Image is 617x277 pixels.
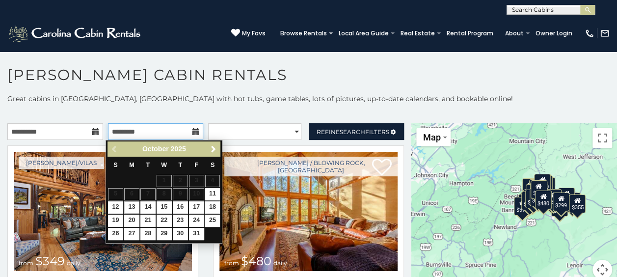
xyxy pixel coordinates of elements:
a: 28 [140,228,156,240]
div: $375 [513,197,530,216]
div: $635 [522,178,538,197]
div: $380 [545,189,562,208]
span: Wednesday [161,162,167,168]
a: 29 [157,228,172,240]
span: Refine Filters [317,128,389,136]
a: 23 [173,215,188,227]
a: Owner Login [531,27,577,40]
span: Friday [194,162,198,168]
div: $930 [558,188,575,206]
span: daily [273,259,287,267]
a: 26 [108,228,123,240]
img: White-1-2.png [7,24,143,43]
a: 25 [205,215,220,227]
a: 14 [140,201,156,214]
a: Next [207,143,219,155]
button: Toggle fullscreen view [592,128,612,148]
span: daily [67,259,80,267]
a: 20 [124,215,139,227]
a: Real Estate [396,27,440,40]
span: Next [210,145,217,153]
div: $225 [529,188,546,206]
a: 19 [108,215,123,227]
a: Rental Program [442,27,498,40]
img: mail-regular-white.png [600,28,610,38]
div: $299 [553,193,569,211]
span: $349 [35,254,65,268]
span: Tuesday [146,162,150,168]
div: $320 [534,174,551,193]
span: Sunday [113,162,117,168]
a: About [500,27,529,40]
a: RefineSearchFilters [309,123,404,140]
a: 12 [108,201,123,214]
a: [PERSON_NAME] / Blowing Rock, [GEOGRAPHIC_DATA] [224,157,398,176]
div: $325 [521,192,537,210]
img: Antler Ridge [219,152,398,271]
a: Antler Ridge from $480 daily [219,152,398,271]
img: Diamond Creek Lodge [14,152,192,271]
span: from [19,259,33,267]
a: 22 [157,215,172,227]
span: Saturday [211,162,215,168]
div: $255 [536,175,553,194]
span: 2025 [170,145,186,153]
a: 31 [189,228,204,240]
a: 21 [140,215,156,227]
div: $395 [525,190,541,208]
a: 18 [205,201,220,214]
a: 24 [189,215,204,227]
a: Diamond Creek Lodge from $349 daily [14,152,192,271]
span: October [142,145,169,153]
a: [PERSON_NAME]/Vilas [19,157,104,169]
a: 30 [173,228,188,240]
div: $480 [535,191,552,209]
a: 16 [173,201,188,214]
div: $355 [569,194,586,213]
div: $250 [538,177,555,196]
img: phone-regular-white.png [585,28,594,38]
span: Search [340,128,365,136]
a: Local Area Guide [334,27,394,40]
span: from [224,259,239,267]
span: $480 [241,254,271,268]
div: $349 [530,180,547,199]
a: My Favs [231,28,266,38]
a: 11 [205,188,220,200]
span: My Favs [242,29,266,38]
span: Map [423,132,441,142]
button: Change map style [416,128,451,146]
span: Thursday [178,162,182,168]
a: Browse Rentals [275,27,332,40]
a: 13 [124,201,139,214]
a: 27 [124,228,139,240]
a: 15 [157,201,172,214]
a: 17 [189,201,204,214]
span: Monday [129,162,134,168]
